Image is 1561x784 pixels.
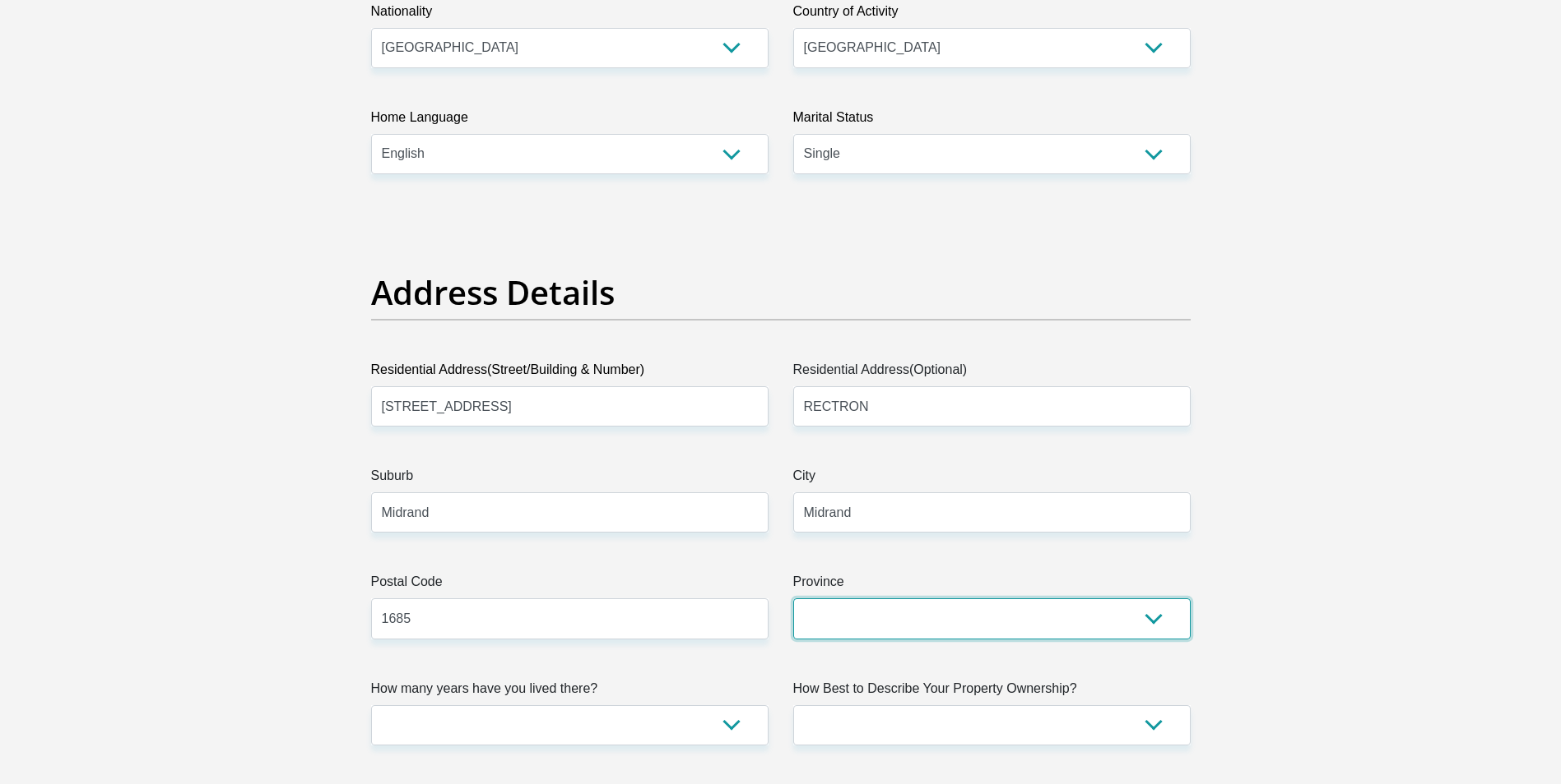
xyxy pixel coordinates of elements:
select: Please Select a Province [793,598,1191,639]
label: Province [793,572,1191,598]
label: Residential Address(Street/Building & Number) [371,360,769,386]
label: How Best to Describe Your Property Ownership? [793,679,1191,705]
label: Nationality [371,2,769,28]
label: Postal Code [371,572,769,598]
label: Marital Status [793,108,1191,134]
label: How many years have you lived there? [371,679,769,705]
label: Home Language [371,108,769,134]
input: Valid residential address [371,386,769,427]
input: City [793,492,1191,533]
input: Suburb [371,492,769,533]
label: Suburb [371,466,769,492]
label: City [793,466,1191,492]
label: Country of Activity [793,2,1191,28]
input: Address line 2 (Optional) [793,386,1191,427]
input: Postal Code [371,598,769,639]
label: Residential Address(Optional) [793,360,1191,386]
h2: Address Details [371,273,1191,312]
select: Please select a value [371,705,769,745]
select: Please select a value [793,705,1191,745]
